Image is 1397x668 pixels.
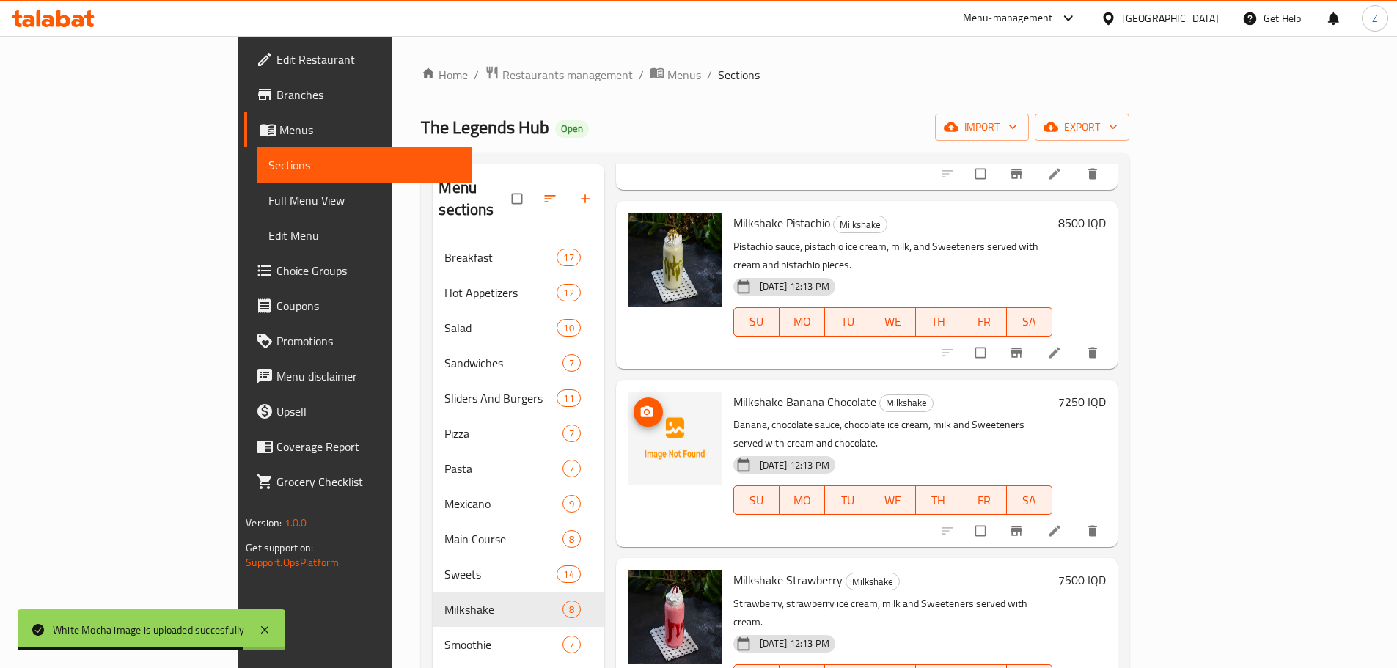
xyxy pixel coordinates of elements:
[444,389,557,407] span: Sliders And Burgers
[563,603,580,617] span: 8
[502,66,633,84] span: Restaurants management
[474,66,479,84] li: /
[244,429,472,464] a: Coverage Report
[444,601,562,618] span: Milkshake
[628,570,722,664] img: Milkshake Strawberry
[967,160,997,188] span: Select to update
[785,490,819,511] span: MO
[444,565,557,583] div: Sweets
[754,636,835,650] span: [DATE] 12:13 PM
[444,249,557,266] span: Breakfast
[718,66,760,84] span: Sections
[1013,311,1046,332] span: SA
[1058,392,1106,412] h6: 7250 IQD
[433,592,604,627] div: Milkshake8
[733,307,780,337] button: SU
[967,311,1001,332] span: FR
[707,66,712,84] li: /
[555,122,589,135] span: Open
[1046,118,1118,136] span: export
[1013,490,1046,511] span: SA
[563,356,580,370] span: 7
[667,66,701,84] span: Menus
[244,359,472,394] a: Menu disclaimer
[276,51,460,68] span: Edit Restaurant
[876,311,910,332] span: WE
[870,485,916,515] button: WE
[276,438,460,455] span: Coverage Report
[244,464,472,499] a: Grocery Checklist
[244,112,472,147] a: Menus
[1000,158,1035,190] button: Branch-specific-item
[967,490,1001,511] span: FR
[846,573,900,590] div: Milkshake
[740,490,774,511] span: SU
[444,636,562,653] span: Smoothie
[557,249,580,266] div: items
[639,66,644,84] li: /
[1077,337,1112,369] button: delete
[433,521,604,557] div: Main Course8
[433,416,604,451] div: Pizza7
[433,557,604,592] div: Sweets14
[557,321,579,335] span: 10
[563,638,580,652] span: 7
[628,213,722,307] img: Milkshake Pistachio
[961,307,1007,337] button: FR
[276,403,460,420] span: Upsell
[557,392,579,405] span: 11
[244,394,472,429] a: Upsell
[935,114,1029,141] button: import
[1035,114,1129,141] button: export
[1047,166,1065,181] a: Edit menu item
[268,191,460,209] span: Full Menu View
[754,279,835,293] span: [DATE] 12:13 PM
[562,460,581,477] div: items
[433,345,604,381] div: Sandwiches7
[562,636,581,653] div: items
[733,416,1052,452] p: Banana, chocolate sauce, chocolate ice cream, milk and Sweeteners served with cream and chocolate.
[785,311,819,332] span: MO
[257,147,472,183] a: Sections
[557,319,580,337] div: items
[1047,524,1065,538] a: Edit menu item
[244,253,472,288] a: Choice Groups
[244,42,472,77] a: Edit Restaurant
[870,307,916,337] button: WE
[433,381,604,416] div: Sliders And Burgers11
[733,212,830,234] span: Milkshake Pistachio
[922,490,956,511] span: TH
[562,354,581,372] div: items
[246,513,282,532] span: Version:
[876,490,910,511] span: WE
[1122,10,1219,26] div: [GEOGRAPHIC_DATA]
[740,311,774,332] span: SU
[433,240,604,275] div: Breakfast17
[628,392,722,485] img: Milkshake Banana Chocolate
[244,77,472,112] a: Branches
[922,311,956,332] span: TH
[439,177,511,221] h2: Menu sections
[562,530,581,548] div: items
[444,319,557,337] span: Salad
[257,183,472,218] a: Full Menu View
[780,307,825,337] button: MO
[276,262,460,279] span: Choice Groups
[563,532,580,546] span: 8
[433,451,604,486] div: Pasta7
[557,389,580,407] div: items
[733,485,780,515] button: SU
[1007,307,1052,337] button: SA
[650,65,701,84] a: Menus
[279,121,460,139] span: Menus
[557,568,579,581] span: 14
[53,622,244,638] div: White Mocha image is uploaded succesfully
[846,573,899,590] span: Milkshake
[268,227,460,244] span: Edit Menu
[285,513,307,532] span: 1.0.0
[754,458,835,472] span: [DATE] 12:13 PM
[733,391,876,413] span: Milkshake Banana Chocolate
[733,238,1052,274] p: Pistachio sauce, pistachio ice cream, milk, and Sweeteners served with cream and pistachio pieces.
[569,183,604,215] button: Add section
